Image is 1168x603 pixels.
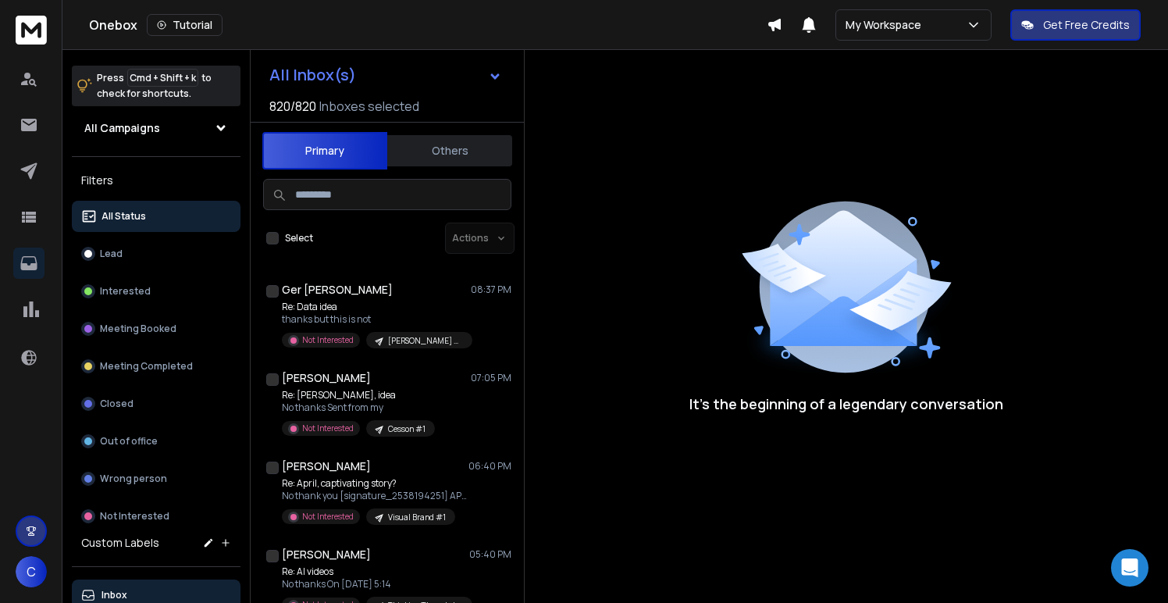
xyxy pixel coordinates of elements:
[302,334,354,346] p: Not Interested
[1111,549,1148,587] div: Open Intercom Messenger
[282,566,469,578] p: Re: AI videos
[471,372,511,384] p: 07:05 PM
[282,458,371,474] h1: [PERSON_NAME]
[84,120,160,136] h1: All Campaigns
[100,285,151,298] p: Interested
[72,351,240,382] button: Meeting Completed
[262,132,387,169] button: Primary
[100,248,123,260] p: Lead
[257,59,515,91] button: All Inbox(s)
[72,169,240,191] h3: Filters
[100,510,169,523] p: Not Interested
[100,435,158,448] p: Out of office
[100,323,176,335] p: Meeting Booked
[319,97,419,116] h3: Inboxes selected
[127,69,198,87] span: Cmd + Shift + k
[282,477,469,490] p: Re: April, captivating story?
[147,14,223,36] button: Tutorial
[269,67,356,83] h1: All Inbox(s)
[387,134,512,168] button: Others
[72,463,240,494] button: Wrong person
[16,556,47,587] button: C
[302,423,354,434] p: Not Interested
[302,511,354,523] p: Not Interested
[72,201,240,232] button: All Status
[282,401,435,414] p: No thanks Sent from my
[72,426,240,457] button: Out of office
[81,535,159,551] h3: Custom Labels
[100,360,193,373] p: Meeting Completed
[689,393,1003,415] p: It’s the beginning of a legendary conversation
[846,17,928,33] p: My Workspace
[282,490,469,502] p: No thank you [signature_2538194251] APRIL
[269,97,316,116] span: 820 / 820
[282,313,469,326] p: thanks but this is not
[72,388,240,419] button: Closed
[1010,9,1141,41] button: Get Free Credits
[1043,17,1130,33] p: Get Free Credits
[388,512,446,523] p: Visual Brand #1
[282,389,435,401] p: Re: [PERSON_NAME], idea
[72,501,240,532] button: Not Interested
[100,398,134,410] p: Closed
[72,313,240,344] button: Meeting Booked
[100,473,167,485] p: Wrong person
[471,284,511,296] p: 08:37 PM
[282,282,393,298] h1: Ger [PERSON_NAME]
[388,335,463,347] p: [PERSON_NAME] #1 | [GEOGRAPHIC_DATA]
[97,70,212,102] p: Press to check for shortcuts.
[72,112,240,144] button: All Campaigns
[101,589,127,601] p: Inbox
[285,232,313,244] label: Select
[282,578,469,591] p: No thanks ﻿On [DATE] 5:14
[282,301,469,313] p: Re: Data idea
[468,460,511,473] p: 06:40 PM
[282,547,371,562] h1: [PERSON_NAME]
[469,548,511,561] p: 05:40 PM
[89,14,767,36] div: Onebox
[72,276,240,307] button: Interested
[101,210,146,223] p: All Status
[282,370,371,386] h1: [PERSON_NAME]
[72,238,240,269] button: Lead
[388,423,426,435] p: Cesson #1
